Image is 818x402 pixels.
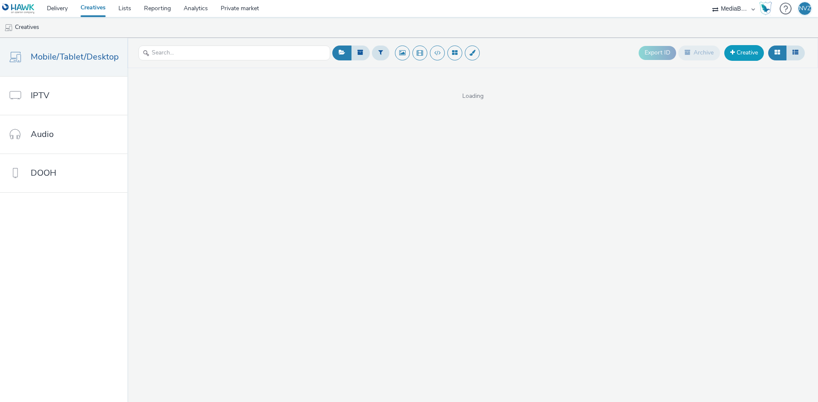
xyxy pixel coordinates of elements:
[759,2,772,15] img: Hawk Academy
[759,2,775,15] a: Hawk Academy
[768,46,786,60] button: Grid
[2,3,35,14] img: undefined Logo
[678,46,720,60] button: Archive
[31,89,49,102] span: IPTV
[31,51,119,63] span: Mobile/Tablet/Desktop
[639,46,676,60] button: Export ID
[31,128,54,140] span: Audio
[724,45,764,60] a: Creative
[138,46,330,60] input: Search...
[786,46,805,60] button: Table
[127,92,818,100] span: Loading
[799,2,811,15] div: NVZ
[31,167,56,179] span: DOOH
[4,23,13,32] img: mobile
